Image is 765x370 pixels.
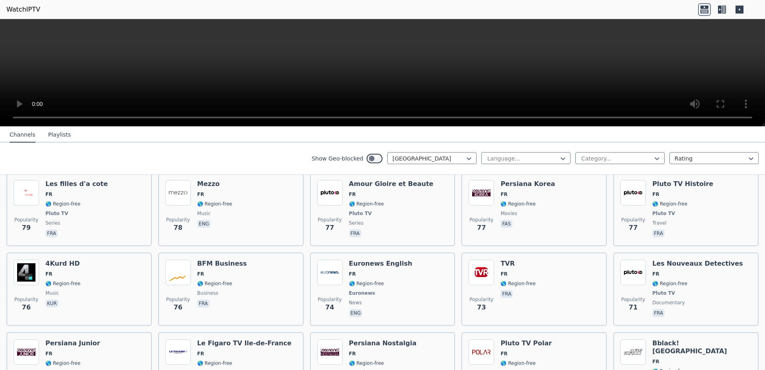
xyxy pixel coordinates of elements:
span: 🌎 Region-free [45,280,80,287]
span: 71 [629,303,637,312]
img: Pluto TV Polar [469,339,494,365]
img: Les Nouveaux Detectives [620,260,646,285]
span: 78 [174,223,182,233]
img: Amour Gloire et Beaute [317,180,343,206]
span: FR [45,191,52,198]
span: 🌎 Region-free [197,201,232,207]
button: Channels [10,127,35,143]
h6: Pluto TV Histoire [652,180,713,188]
span: 77 [477,223,486,233]
span: 77 [325,223,334,233]
span: 79 [22,223,31,233]
span: series [349,220,364,226]
span: Popularity [621,296,645,303]
span: Pluto TV [652,210,675,217]
span: FR [349,271,356,277]
span: 74 [325,303,334,312]
span: FR [197,191,204,198]
span: FR [197,350,204,357]
p: fra [652,229,665,237]
span: Popularity [166,217,190,223]
h6: Amour Gloire et Beaute [349,180,433,188]
span: Pluto TV [652,290,675,296]
span: Popularity [166,296,190,303]
span: 🌎 Region-free [197,360,232,366]
span: FR [349,191,356,198]
span: FR [500,350,507,357]
span: Popularity [469,296,493,303]
p: eng [197,220,211,228]
h6: BFM Business [197,260,247,268]
span: music [45,290,59,296]
button: Playlists [48,127,71,143]
img: Persiana Junior [14,339,39,365]
span: travel [652,220,667,226]
h6: Persiana Junior [45,339,100,347]
span: FR [652,271,659,277]
span: 🌎 Region-free [45,360,80,366]
span: FR [500,191,507,198]
p: fra [500,290,513,298]
span: news [349,300,362,306]
span: 🌎 Region-free [349,360,384,366]
img: BFM Business [165,260,191,285]
span: FR [45,271,52,277]
span: 🌎 Region-free [500,360,535,366]
img: Persiana Nostalgia [317,339,343,365]
img: Le Figaro TV Ile-de-France [165,339,191,365]
img: 4Kurd HD [14,260,39,285]
a: WatchIPTV [6,5,40,14]
span: 🌎 Region-free [652,280,687,287]
span: movies [500,210,517,217]
img: Pluto TV Histoire [620,180,646,206]
p: kur [45,300,59,307]
h6: Les filles d'a cote [45,180,108,188]
h6: 4Kurd HD [45,260,80,268]
p: fas [500,220,512,228]
span: 77 [629,223,637,233]
span: Popularity [14,296,38,303]
img: Les filles d'a cote [14,180,39,206]
span: FR [45,350,52,357]
label: Show Geo-blocked [312,155,363,162]
span: 🌎 Region-free [500,201,535,207]
span: FR [197,271,204,277]
span: 🌎 Region-free [349,201,384,207]
span: Pluto TV [349,210,372,217]
span: Popularity [14,217,38,223]
span: Popularity [621,217,645,223]
span: FR [349,350,356,357]
img: Persiana Korea [469,180,494,206]
img: Euronews English [317,260,343,285]
p: fra [45,229,58,237]
h6: Persiana Nostalgia [349,339,417,347]
span: business [197,290,218,296]
span: documentary [652,300,685,306]
p: fra [197,300,210,307]
span: 73 [477,303,486,312]
span: Euronews [349,290,375,296]
span: Popularity [318,296,342,303]
span: 🌎 Region-free [652,201,687,207]
h6: Les Nouveaux Detectives [652,260,743,268]
img: Bblack! Caribbean [620,339,646,365]
span: series [45,220,60,226]
p: eng [349,309,363,317]
span: 🌎 Region-free [45,201,80,207]
span: FR [652,191,659,198]
p: fra [349,229,361,237]
span: 🌎 Region-free [197,280,232,287]
h6: Pluto TV Polar [500,339,552,347]
span: music [197,210,211,217]
span: FR [652,358,659,365]
span: 76 [22,303,31,312]
h6: Euronews English [349,260,412,268]
span: Pluto TV [45,210,68,217]
span: 🌎 Region-free [349,280,384,287]
h6: Persiana Korea [500,180,555,188]
img: TVR [469,260,494,285]
span: Popularity [469,217,493,223]
img: Mezzo [165,180,191,206]
h6: TVR [500,260,535,268]
h6: Bblack! [GEOGRAPHIC_DATA] [652,339,751,355]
